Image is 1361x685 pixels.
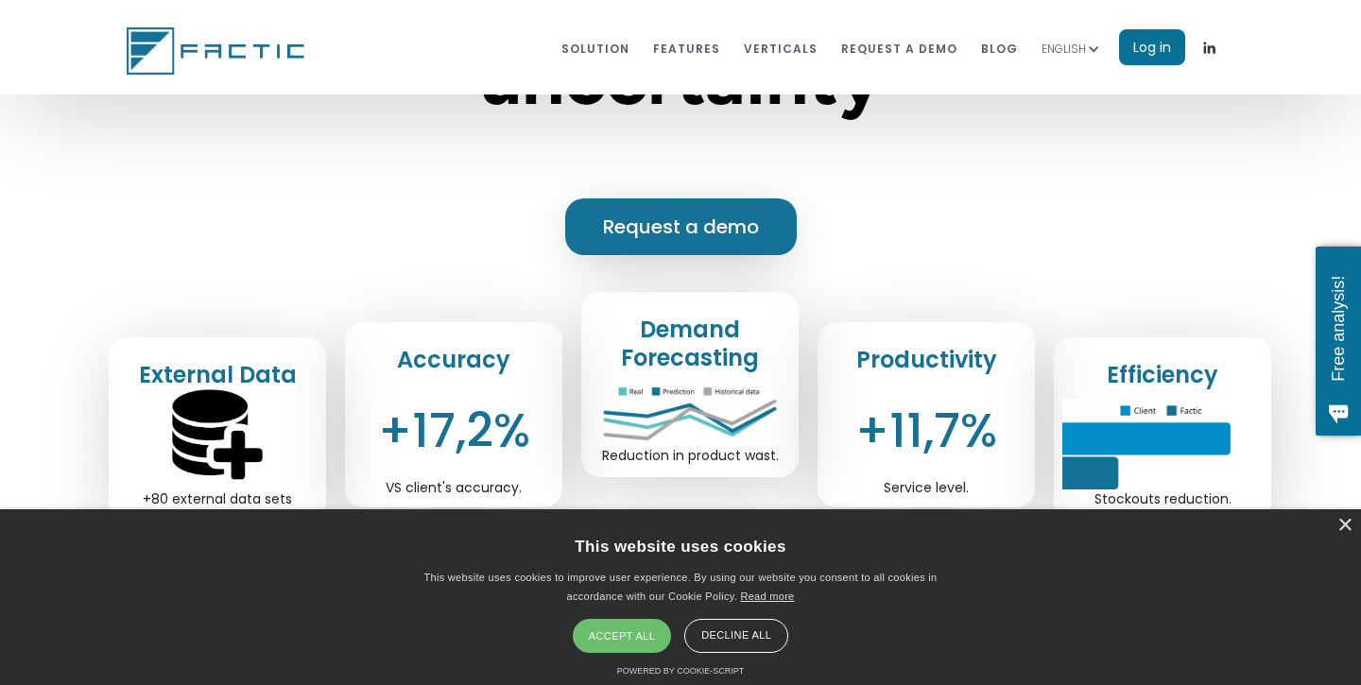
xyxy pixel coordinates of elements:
[591,316,789,372] h2: Demand Forecasting
[602,446,779,465] div: Reduction in product wast.
[617,666,744,676] a: Powered by cookie-script
[653,30,720,65] a: features
[424,572,938,602] span: This website uses cookies to improve user experience. By using our website you consent to all coo...
[981,30,1018,65] a: blog
[134,361,301,389] h2: External Data
[744,30,818,65] a: VERTICALS
[386,478,522,497] div: VS client's accuracy.
[1102,361,1223,389] h2: Efficiency
[855,421,997,440] div: +11,7%
[884,478,969,497] div: Service level.
[852,346,1002,374] h2: Productivity
[378,421,530,440] div: +17,2%
[561,30,629,65] a: Solution
[565,198,797,255] a: Request a demo
[1119,29,1185,65] a: Log in
[841,30,957,65] a: REQUEST A DEMO
[1042,40,1086,59] div: ENGLISH
[684,619,788,653] div: Decline all
[1337,519,1352,533] div: ×
[392,346,515,374] h2: Accuracy
[1094,489,1232,508] div: Stockouts reduction.
[1042,18,1119,77] div: ENGLISH
[573,619,671,653] div: Accept all
[575,523,786,569] div: This website uses cookies
[740,591,794,602] a: Read more
[143,489,292,508] div: +80 external data sets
